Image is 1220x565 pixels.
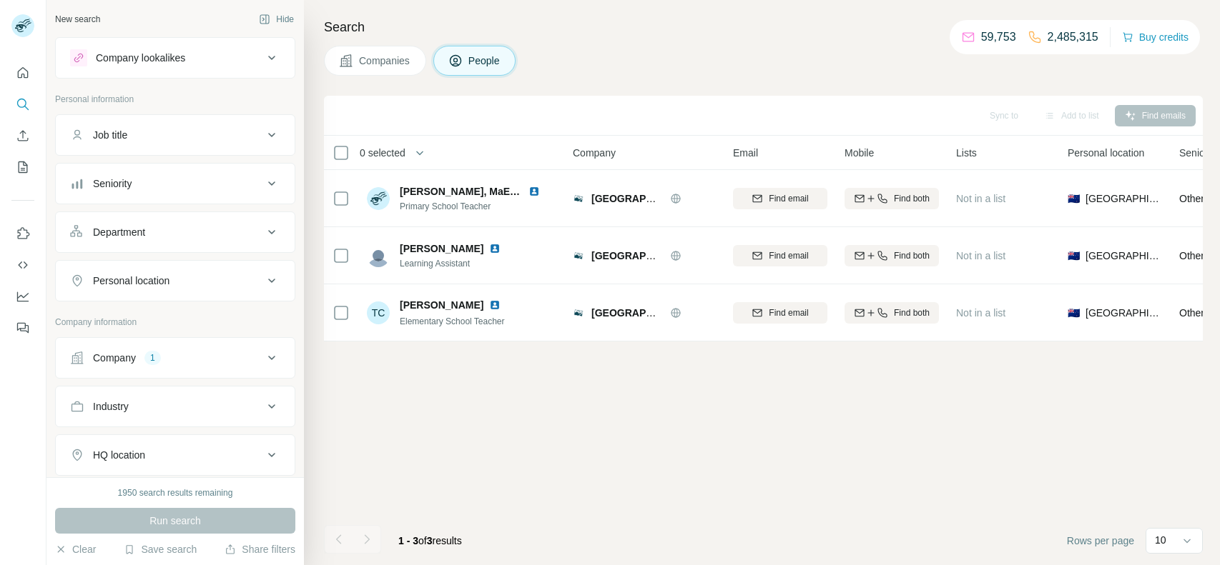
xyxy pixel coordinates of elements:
div: Company [93,351,136,365]
img: Logo of Sancta Maria Catholic Primary School [573,307,584,319]
span: 🇳🇿 [1068,191,1080,206]
span: Find both [894,249,930,262]
span: [GEOGRAPHIC_DATA][PERSON_NAME] [591,250,782,261]
button: HQ location [56,438,295,472]
button: Find email [733,302,827,324]
img: Avatar [367,244,390,267]
span: Find both [894,192,930,205]
span: [GEOGRAPHIC_DATA][PERSON_NAME] [591,307,782,319]
button: Clear [55,542,96,556]
div: TC [367,301,390,324]
button: Find email [733,245,827,266]
span: Learning Assistant [400,257,518,270]
span: Email [733,146,758,160]
button: Find both [845,188,939,209]
button: Hide [249,9,304,30]
span: Elementary School Teacher [400,316,505,326]
span: 1 - 3 [398,535,418,546]
img: Logo of Sancta Maria Catholic Primary School [573,250,584,261]
div: Department [93,225,145,239]
div: Seniority [93,176,132,191]
span: Companies [359,54,411,68]
button: Share filters [225,542,295,556]
img: Logo of Sancta Maria Catholic Primary School [573,193,584,204]
div: New search [55,13,100,26]
span: Lists [956,146,977,160]
div: Company lookalikes [96,51,185,65]
p: Company information [55,316,295,329]
button: Use Surfe on LinkedIn [11,221,34,246]
span: [GEOGRAPHIC_DATA][PERSON_NAME] [591,193,782,204]
button: Find email [733,188,827,209]
span: Other [1179,193,1204,204]
span: Primary School Teacher [400,200,557,213]
button: Job title [56,118,295,152]
button: Quick start [11,60,34,86]
button: My lists [11,154,34,180]
span: Find email [769,192,808,205]
span: Not in a list [956,250,1005,261]
p: 2,485,315 [1048,29,1098,46]
img: LinkedIn logo [528,186,540,197]
button: Industry [56,389,295,424]
div: 1950 search results remaining [118,486,233,499]
span: [PERSON_NAME] [400,298,483,312]
img: Avatar [367,187,390,210]
span: Find email [769,306,808,319]
span: [GEOGRAPHIC_DATA] [1086,249,1162,263]
span: Personal location [1068,146,1144,160]
button: Save search [124,542,197,556]
span: 0 selected [360,146,405,160]
div: Industry [93,399,129,414]
div: Job title [93,128,127,142]
span: Rows per page [1067,534,1134,548]
span: of [418,535,427,546]
button: Seniority [56,166,295,201]
span: Find both [894,306,930,319]
span: 🇳🇿 [1068,306,1080,320]
button: Search [11,91,34,117]
span: 🇳🇿 [1068,249,1080,263]
div: Personal location [93,274,169,288]
div: 1 [144,351,161,364]
span: Not in a list [956,307,1005,319]
button: Dashboard [11,284,34,309]
span: 3 [427,535,433,546]
button: Use Surfe API [11,252,34,278]
span: Mobile [845,146,874,160]
button: Find both [845,245,939,266]
span: [GEOGRAPHIC_DATA] [1086,306,1162,320]
button: Feedback [11,315,34,341]
span: [PERSON_NAME], MaED Special Education [400,186,606,197]
button: Department [56,215,295,249]
img: LinkedIn logo [489,243,501,254]
button: Find both [845,302,939,324]
h4: Search [324,17,1203,37]
span: Other [1179,250,1204,261]
span: Not in a list [956,193,1005,204]
span: People [468,54,501,68]
button: Personal location [56,264,295,298]
p: 10 [1155,533,1166,547]
p: Personal information [55,93,295,106]
button: Company lookalikes [56,41,295,75]
div: HQ location [93,448,145,462]
span: Company [573,146,616,160]
span: Seniority [1179,146,1218,160]
img: LinkedIn logo [489,299,501,311]
span: Other [1179,307,1204,319]
span: [GEOGRAPHIC_DATA] [1086,191,1162,206]
button: Enrich CSV [11,123,34,149]
p: 59,753 [981,29,1016,46]
button: Buy credits [1122,27,1189,47]
span: Find email [769,249,808,262]
span: results [398,535,462,546]
button: Company1 [56,341,295,375]
span: [PERSON_NAME] [400,241,483,256]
